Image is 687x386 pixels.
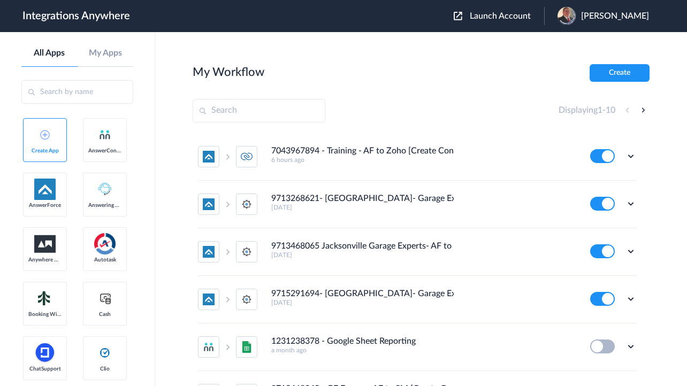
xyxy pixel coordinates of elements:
img: autotask.png [94,233,116,254]
img: jason-pledge-people.PNG [558,7,576,25]
span: ChatSupport [28,366,62,372]
h4: Displaying - [559,105,615,115]
span: 1 [598,106,602,114]
img: chatsupport-icon.svg [34,342,56,364]
img: clio-logo.svg [98,346,111,359]
span: Booking Widget [28,311,62,318]
a: All Apps [21,48,78,58]
h4: 9715291694- [GEOGRAPHIC_DATA]- Garage Experts [PERSON_NAME] [271,289,454,299]
span: Anywhere Works [28,257,62,263]
h5: [DATE] [271,299,576,306]
span: Autotask [88,257,121,263]
img: add-icon.svg [40,130,50,140]
input: Search by name [21,80,133,104]
h5: [DATE] [271,204,576,211]
h5: a month ago [271,346,576,354]
img: aww.png [34,235,56,253]
button: Launch Account [454,11,544,21]
a: My Apps [78,48,134,58]
span: 10 [606,106,615,114]
input: Search [193,99,325,122]
h5: 6 hours ago [271,156,576,164]
span: Cash [88,311,121,318]
span: AnswerForce [28,202,62,209]
img: Answering_service.png [94,179,116,200]
img: launch-acct-icon.svg [454,12,462,20]
button: Create [590,64,650,82]
h5: [DATE] [271,251,576,259]
h4: 1231238378 - Google Sheet Reporting [271,336,416,346]
img: Setmore_Logo.svg [34,289,56,308]
span: [PERSON_NAME] [581,11,649,21]
h1: Integrations Anywhere [22,10,130,22]
span: AnswerConnect [88,148,121,154]
h4: 9713468065 Jacksonville Garage Experts- AF to SM [271,241,454,251]
h4: 7043967894 - Training - AF to Zoho [Create Contact] [271,146,454,156]
h4: 9713268621- [GEOGRAPHIC_DATA]- Garage Experts AF to SM [271,194,454,204]
span: Launch Account [470,12,531,20]
img: cash-logo.svg [98,292,112,305]
span: Create App [28,148,62,154]
h2: My Workflow [193,65,264,79]
span: Answering Service [88,202,121,209]
img: answerconnect-logo.svg [98,128,111,141]
span: Clio [88,366,121,372]
img: af-app-logo.svg [34,179,56,200]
